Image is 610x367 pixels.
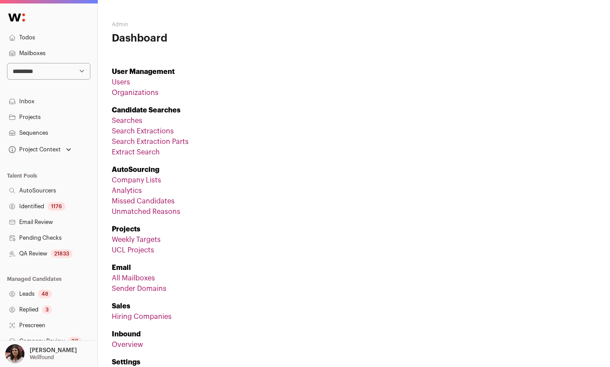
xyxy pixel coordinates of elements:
[7,146,61,153] div: Project Context
[51,249,72,258] div: 21833
[112,285,166,292] a: Sender Domains
[112,264,131,271] strong: Email
[112,68,175,75] strong: User Management
[30,347,77,354] p: [PERSON_NAME]
[112,138,189,145] a: Search Extraction Parts
[112,303,130,310] strong: Sales
[5,344,24,364] img: 13179837-medium_jpg
[7,143,73,156] button: Open dropdown
[112,198,175,205] a: Missed Candidates
[112,107,180,114] strong: Candidate Searches
[112,236,161,243] a: Weekly Targets
[112,117,142,124] a: Searches
[112,247,154,254] a: UCL Projects
[112,275,155,282] a: All Mailboxes
[112,208,180,215] a: Unmatched Reasons
[112,341,143,348] a: Overview
[68,337,82,346] div: 20
[112,79,130,86] a: Users
[112,149,160,156] a: Extract Search
[112,166,159,173] strong: AutoSourcing
[112,89,159,96] a: Organizations
[112,177,161,184] a: Company Lists
[3,344,79,364] button: Open dropdown
[30,354,54,361] p: Wellfound
[112,359,140,366] strong: Settings
[112,187,142,194] a: Analytics
[112,331,141,338] strong: Inbound
[112,128,174,135] a: Search Extractions
[112,31,273,45] h1: Dashboard
[38,290,52,298] div: 48
[112,226,140,233] strong: Projects
[112,21,273,28] h2: Admin
[112,313,172,320] a: Hiring Companies
[3,9,30,26] img: Wellfound
[42,305,52,314] div: 3
[48,202,65,211] div: 1176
